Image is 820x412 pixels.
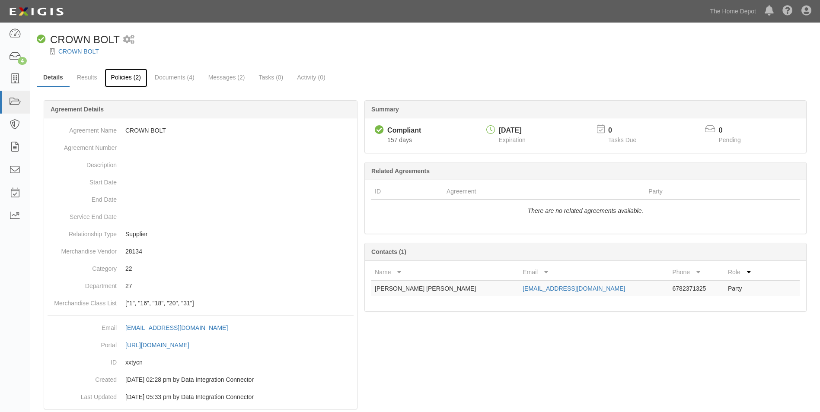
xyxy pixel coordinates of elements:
[371,106,399,113] b: Summary
[371,280,519,296] td: [PERSON_NAME] [PERSON_NAME]
[37,32,120,47] div: CROWN BOLT
[48,319,117,332] dt: Email
[387,126,421,136] div: Compliant
[148,69,201,86] a: Documents (4)
[782,6,793,16] i: Help Center - Complianz
[375,126,384,135] i: Compliant
[387,136,412,143] span: Since 04/01/2025
[443,184,645,200] th: Agreement
[608,126,647,136] p: 0
[37,35,46,44] i: Compliant
[37,69,70,87] a: Details
[48,243,117,256] dt: Merchandise Vendor
[371,248,406,255] b: Contacts (1)
[371,168,430,174] b: Related Agreements
[48,122,354,139] dd: CROWN BOLT
[18,57,27,65] div: 4
[48,225,117,238] dt: Relationship Type
[125,247,354,256] p: 28134
[48,354,117,367] dt: ID
[48,191,117,204] dt: End Date
[125,264,354,273] p: 22
[125,342,199,349] a: [URL][DOMAIN_NAME]
[719,126,752,136] p: 0
[371,184,443,200] th: ID
[48,139,117,152] dt: Agreement Number
[519,264,669,280] th: Email
[719,136,741,143] span: Pending
[105,69,147,87] a: Policies (2)
[48,354,354,371] dd: xxtycn
[48,388,117,401] dt: Last Updated
[48,260,117,273] dt: Category
[48,156,117,169] dt: Description
[499,136,526,143] span: Expiration
[125,323,228,332] div: [EMAIL_ADDRESS][DOMAIN_NAME]
[48,225,354,243] dd: Supplier
[48,295,117,307] dt: Merchandise Class List
[724,264,765,280] th: Role
[6,4,66,19] img: logo-5460c22ac91f19d4615b14bd174203de0afe785f0fc80cf4dbbc73dc1793850b.png
[523,285,625,292] a: [EMAIL_ADDRESS][DOMAIN_NAME]
[125,324,237,331] a: [EMAIL_ADDRESS][DOMAIN_NAME]
[125,282,354,290] p: 27
[51,106,104,113] b: Agreement Details
[58,48,99,55] a: CROWN BOLT
[48,174,117,187] dt: Start Date
[290,69,332,86] a: Activity (0)
[608,136,636,143] span: Tasks Due
[50,34,120,45] span: CROWN BOLT
[48,277,117,290] dt: Department
[371,264,519,280] th: Name
[724,280,765,296] td: Party
[48,371,117,384] dt: Created
[48,122,117,135] dt: Agreement Name
[48,388,354,406] dd: [DATE] 05:33 pm by Data Integration Connector
[202,69,252,86] a: Messages (2)
[252,69,290,86] a: Tasks (0)
[70,69,104,86] a: Results
[123,35,134,44] i: 1 scheduled workflow
[528,207,644,214] i: There are no related agreements available.
[645,184,761,200] th: Party
[669,280,724,296] td: 6782371325
[48,371,354,388] dd: [DATE] 02:28 pm by Data Integration Connector
[705,3,760,20] a: The Home Depot
[125,299,354,307] p: ["1", "16", "18", "20", "31"]
[669,264,724,280] th: Phone
[48,336,117,349] dt: Portal
[48,208,117,221] dt: Service End Date
[499,126,526,136] div: [DATE]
